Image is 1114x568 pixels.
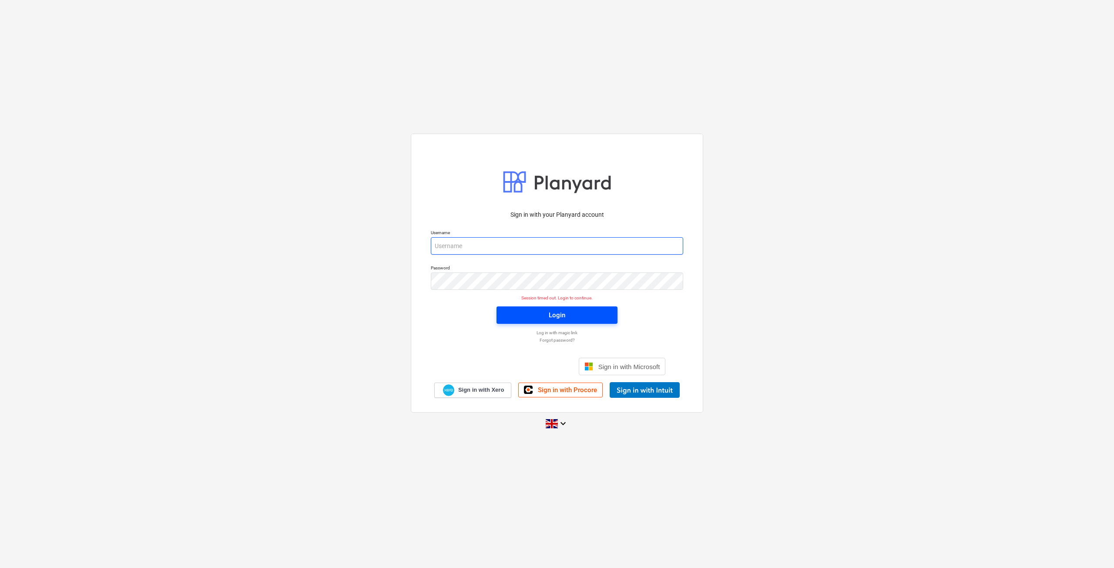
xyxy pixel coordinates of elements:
[538,386,597,394] span: Sign in with Procore
[431,237,683,255] input: Username
[426,337,688,343] a: Forgot password?
[426,330,688,336] a: Log in with magic link
[431,210,683,219] p: Sign in with your Planyard account
[434,383,512,398] a: Sign in with Xero
[458,386,504,394] span: Sign in with Xero
[426,295,688,301] p: Session timed out. Login to continue.
[1070,526,1114,568] iframe: Chat Widget
[584,362,593,371] img: Microsoft logo
[443,384,454,396] img: Xero logo
[558,418,568,429] i: keyboard_arrow_down
[518,383,603,397] a: Sign in with Procore
[598,363,660,370] span: Sign in with Microsoft
[549,309,565,321] div: Login
[444,357,576,376] iframe: Prisijungimas naudojant „Google“ mygtuką
[431,230,683,237] p: Username
[497,306,617,324] button: Login
[431,265,683,272] p: Password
